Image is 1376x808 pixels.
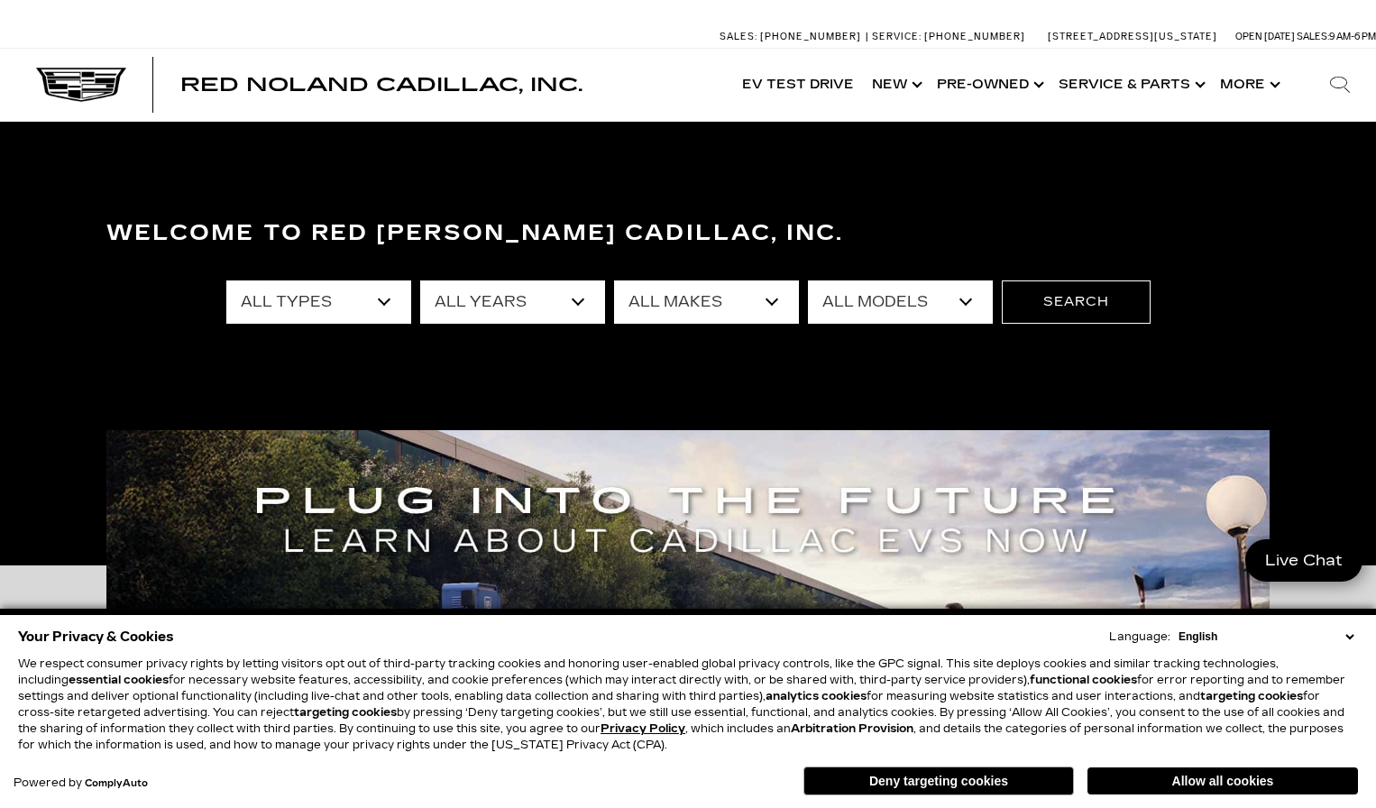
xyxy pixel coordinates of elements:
[1297,31,1329,42] span: Sales:
[866,32,1030,41] a: Service: [PHONE_NUMBER]
[1245,539,1362,582] a: Live Chat
[18,624,174,649] span: Your Privacy & Cookies
[1200,690,1303,702] strong: targeting cookies
[14,777,148,789] div: Powered by
[85,778,148,789] a: ComplyAuto
[1329,31,1376,42] span: 9 AM-6 PM
[1030,674,1137,686] strong: functional cookies
[924,31,1025,42] span: [PHONE_NUMBER]
[803,767,1074,795] button: Deny targeting cookies
[420,280,605,324] select: Filter by year
[872,31,922,42] span: Service:
[733,49,863,121] a: EV Test Drive
[928,49,1050,121] a: Pre-Owned
[720,31,757,42] span: Sales:
[1109,631,1170,642] div: Language:
[226,280,411,324] select: Filter by type
[1087,767,1358,794] button: Allow all cookies
[1048,31,1217,42] a: [STREET_ADDRESS][US_STATE]
[863,49,928,121] a: New
[791,722,913,735] strong: Arbitration Provision
[1235,31,1295,42] span: Open [DATE]
[1050,49,1211,121] a: Service & Parts
[294,706,397,719] strong: targeting cookies
[18,656,1358,753] p: We respect consumer privacy rights by letting visitors opt out of third-party tracking cookies an...
[1002,280,1151,324] button: Search
[1211,49,1286,121] button: More
[106,216,1270,252] h3: Welcome to Red [PERSON_NAME] Cadillac, Inc.
[36,68,126,102] img: Cadillac Dark Logo with Cadillac White Text
[1256,550,1352,571] span: Live Chat
[808,280,993,324] select: Filter by model
[614,280,799,324] select: Filter by make
[601,722,685,735] a: Privacy Policy
[69,674,169,686] strong: essential cookies
[766,690,867,702] strong: analytics cookies
[180,74,583,96] span: Red Noland Cadillac, Inc.
[180,76,583,94] a: Red Noland Cadillac, Inc.
[760,31,861,42] span: [PHONE_NUMBER]
[720,32,866,41] a: Sales: [PHONE_NUMBER]
[1174,629,1358,645] select: Language Select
